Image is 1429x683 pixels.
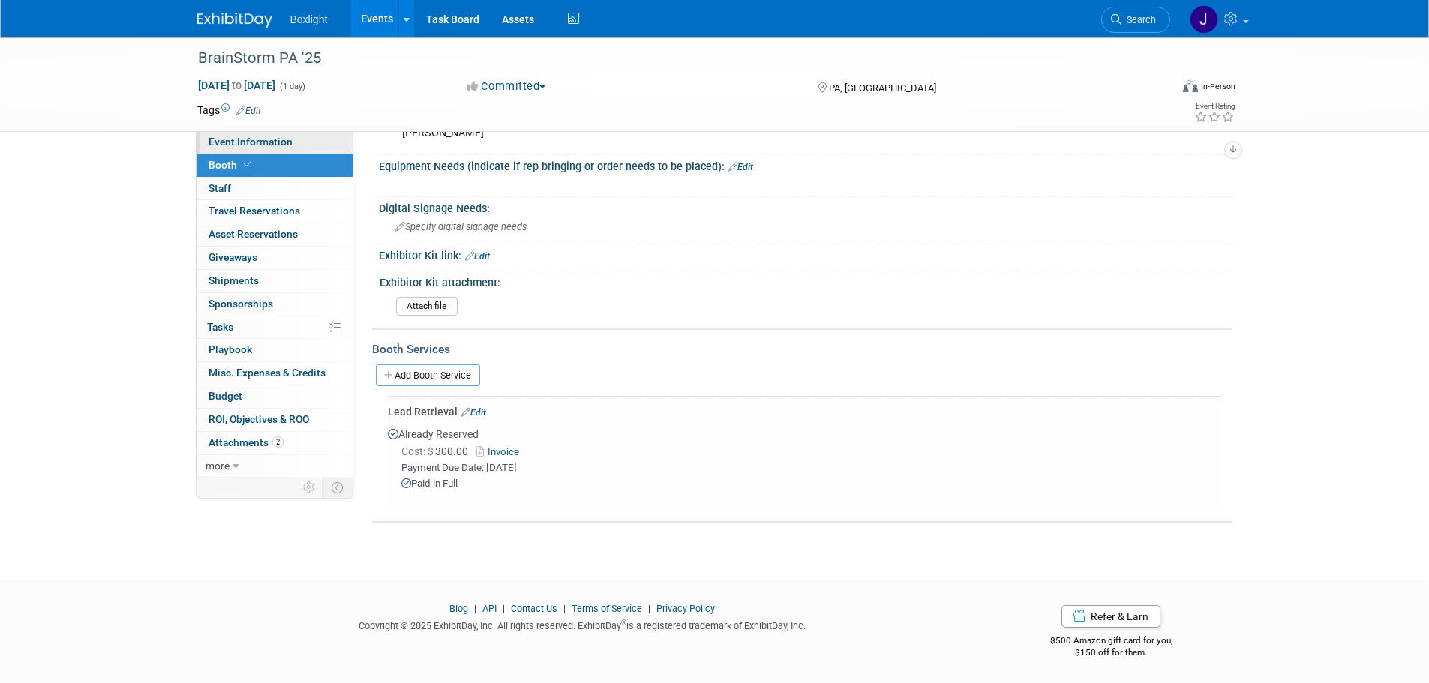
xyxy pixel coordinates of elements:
div: In-Person [1200,81,1235,92]
span: Specify digital signage needs [395,221,527,232]
a: Blog [449,603,468,614]
span: Playbook [209,343,252,355]
a: Shipments [197,270,353,292]
a: Edit [461,407,486,418]
span: Shipments [209,274,259,286]
a: Staff [197,178,353,200]
span: Booth [209,159,254,171]
img: Jean Knight [1190,5,1218,34]
a: ROI, Objectives & ROO [197,409,353,431]
a: Invoice [476,446,525,457]
span: 300.00 [401,445,474,457]
div: Booth Services [372,341,1232,358]
span: Boxlight [290,13,328,25]
span: Budget [209,390,242,402]
a: Contact Us [511,603,557,614]
span: | [560,603,569,614]
span: | [644,603,654,614]
img: Format-Inperson.png [1183,80,1198,92]
span: Asset Reservations [209,228,298,240]
div: Copyright © 2025 ExhibitDay, Inc. All rights reserved. ExhibitDay is a registered trademark of Ex... [197,616,968,633]
span: Search [1121,14,1156,25]
i: Booth reservation complete [244,160,251,169]
a: Refer & Earn [1061,605,1160,628]
a: Misc. Expenses & Credits [197,362,353,385]
div: $150 off for them. [990,646,1232,659]
a: Edit [236,106,261,116]
span: PA, [GEOGRAPHIC_DATA] [829,82,936,94]
div: Equipment Needs (indicate if rep bringing or order needs to be placed): [379,155,1232,175]
div: Already Reserved [388,419,1221,503]
a: Privacy Policy [656,603,715,614]
span: more [206,460,230,472]
a: Budget [197,385,353,408]
div: [PERSON_NAME] [392,118,1067,148]
span: to [230,79,244,91]
div: Event Rating [1194,103,1235,110]
span: | [470,603,480,614]
a: Sponsorships [197,293,353,316]
a: Booth [197,154,353,177]
div: Payment Due Date: [DATE] [401,461,1221,475]
a: API [482,603,497,614]
img: ExhibitDay [197,13,272,28]
span: Event Information [209,136,293,148]
span: Tasks [207,321,233,333]
span: Travel Reservations [209,205,300,217]
a: Edit [465,251,490,262]
a: Terms of Service [572,603,642,614]
span: (1 day) [278,82,305,91]
a: Event Information [197,131,353,154]
a: Add Booth Service [376,364,480,386]
div: Lead Retrieval [388,404,1221,419]
button: Committed [462,79,551,94]
sup: ® [621,619,626,627]
div: Event Format [1082,78,1236,100]
td: Tags [197,103,261,118]
span: Misc. Expenses & Credits [209,367,326,379]
span: 2 [272,436,284,448]
td: Toggle Event Tabs [322,478,353,497]
span: Sponsorships [209,298,273,310]
div: Digital Signage Needs: [379,197,1232,216]
span: Cost: $ [401,445,435,457]
a: more [197,455,353,478]
a: Giveaways [197,247,353,269]
span: Giveaways [209,251,257,263]
span: ROI, Objectives & ROO [209,413,309,425]
div: $500 Amazon gift card for you, [990,625,1232,659]
a: Tasks [197,316,353,339]
a: Edit [728,162,753,172]
a: Asset Reservations [197,223,353,246]
span: [DATE] [DATE] [197,79,276,92]
td: Personalize Event Tab Strip [296,478,323,497]
div: Exhibitor Kit attachment: [380,271,1226,290]
span: | [499,603,509,614]
span: Staff [209,182,231,194]
div: BrainStorm PA '25 [193,45,1148,72]
a: Travel Reservations [197,200,353,223]
a: Playbook [197,339,353,361]
div: Exhibitor Kit link: [379,244,1232,264]
a: Attachments2 [197,432,353,454]
div: Paid in Full [401,477,1221,491]
span: Attachments [209,436,284,448]
a: Search [1101,7,1170,33]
